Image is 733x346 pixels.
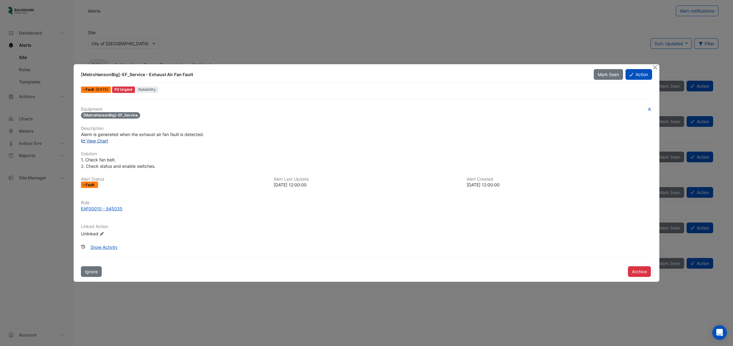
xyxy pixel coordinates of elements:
span: Fault [86,88,96,91]
div: Unlinked [81,230,154,237]
button: Mark Seen [594,69,623,80]
fa-icon: Edit Linked Action [100,232,104,236]
button: Action [625,69,652,80]
span: Mark Seen [598,72,619,77]
div: EAF00010 - 945035 [81,205,122,212]
h6: Solution [81,151,652,156]
a: EAF00010 - 945035 [81,205,652,212]
span: Ignore [85,269,98,274]
div: [DATE] 12:00:00 [274,182,459,188]
h6: Equipment [81,107,652,112]
h6: Alert Status [81,177,266,182]
h6: Alert Last Update [274,177,459,182]
span: Alarm is generated when the exhaust air fan fault is detected. [81,132,204,137]
a: View Chart [81,138,108,143]
button: Ignore [81,266,102,277]
h6: Alert Created [467,177,652,182]
h6: Description [81,126,652,131]
div: [MetroHansonBig]-EF_Service - Exhaust Air Fan Fault [81,72,586,78]
span: Fri 10-Oct-2025 18:00 IST [96,87,108,92]
span: Fault [86,183,96,187]
div: P2 Urgent [112,86,135,93]
span: Reliability [136,86,159,93]
h6: Linked Action [81,224,652,229]
h6: Rule [81,200,652,205]
div: [DATE] 12:00:00 [467,182,652,188]
button: Close [652,64,658,71]
span: 1. Check fan belt. 2. Check status and enable switches. [81,157,155,169]
button: Archive [628,266,651,277]
div: Open Intercom Messenger [712,325,727,340]
span: [MetroHansonBig]-EF_Service [81,112,140,119]
button: Show Activity [86,242,122,252]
